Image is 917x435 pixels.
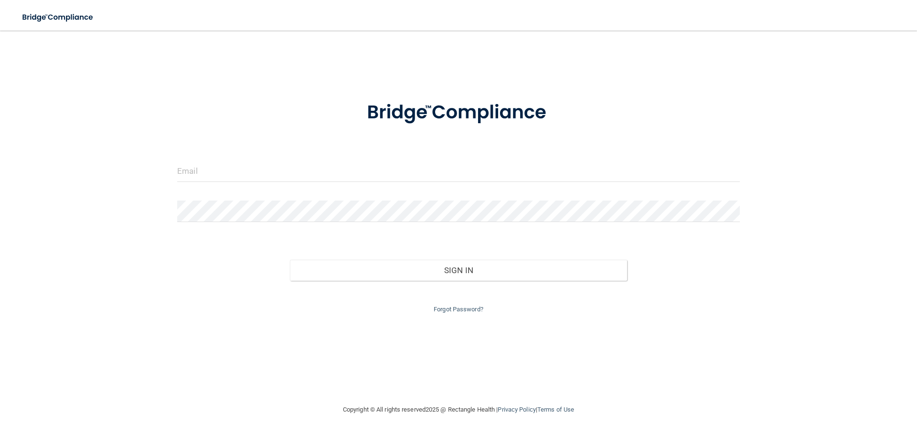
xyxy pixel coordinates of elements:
[14,8,102,27] img: bridge_compliance_login_screen.278c3ca4.svg
[347,88,570,138] img: bridge_compliance_login_screen.278c3ca4.svg
[290,260,628,281] button: Sign In
[284,394,633,425] div: Copyright © All rights reserved 2025 @ Rectangle Health | |
[498,406,535,413] a: Privacy Policy
[434,306,483,313] a: Forgot Password?
[537,406,574,413] a: Terms of Use
[177,160,740,182] input: Email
